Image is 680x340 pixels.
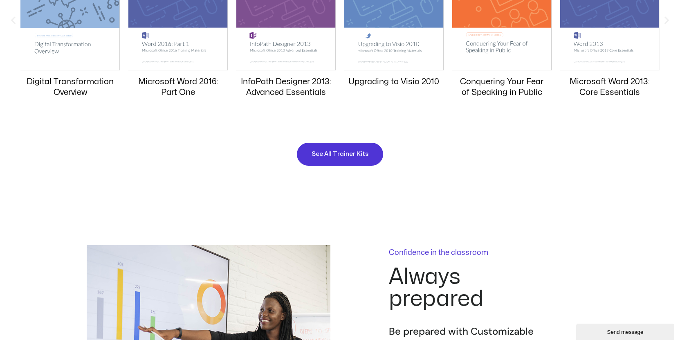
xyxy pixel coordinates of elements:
a: Conquering Your Fear of Speaking in Public [460,78,543,96]
div: Previous slide [8,15,18,25]
span: See All Trainer Kits [312,149,368,159]
div: Next slide [662,15,672,25]
a: Digital Transformation Overview [27,78,114,96]
iframe: chat widget [576,322,676,340]
a: Microsoft Word 2013: Core Essentials [570,78,650,96]
h2: Always prepared [389,266,554,310]
a: See All Trainer Kits [296,142,384,167]
a: Upgrading to Visio 2010 [348,78,439,86]
a: Microsoft Word 2016: Part One [138,78,218,96]
p: Confidence in the classroom [389,249,554,257]
a: InfoPath Designer 2013: Advanced Essentials [241,78,331,96]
